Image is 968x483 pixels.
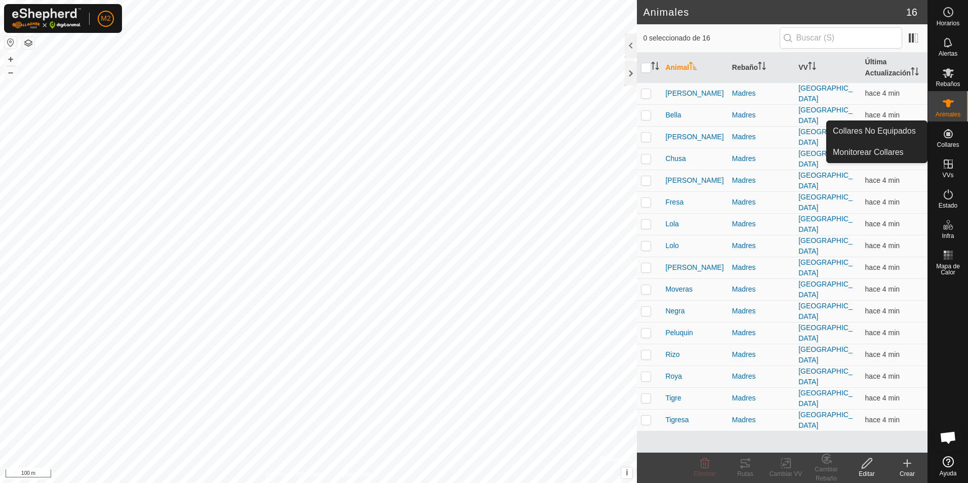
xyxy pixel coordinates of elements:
span: i [626,468,628,477]
a: [GEOGRAPHIC_DATA] [798,215,853,233]
a: [GEOGRAPHIC_DATA] [798,302,853,320]
span: Animales [936,111,960,117]
div: Madres [732,219,790,229]
span: 8 oct 2025, 12:25 [865,176,900,184]
a: [GEOGRAPHIC_DATA] [798,128,853,146]
div: Madres [732,153,790,164]
span: [PERSON_NAME] [665,175,723,186]
span: Negra [665,306,684,316]
span: Roya [665,371,682,382]
span: [PERSON_NAME] [665,262,723,273]
span: 8 oct 2025, 12:25 [865,372,900,380]
span: Bella [665,110,681,120]
div: Cambiar VV [765,469,806,478]
span: Alertas [939,51,957,57]
div: Madres [732,393,790,404]
a: [GEOGRAPHIC_DATA] [798,280,853,299]
p-sorticon: Activar para ordenar [689,63,697,71]
span: 16 [906,5,917,20]
div: Crear [887,469,927,478]
span: 8 oct 2025, 12:25 [865,263,900,271]
span: Peluquin [665,328,693,338]
button: + [5,53,17,65]
input: Buscar (S) [780,27,902,49]
a: [GEOGRAPHIC_DATA] [798,258,853,277]
a: [GEOGRAPHIC_DATA] [798,367,853,386]
img: Logo Gallagher [12,8,81,29]
span: 8 oct 2025, 12:25 [865,285,900,293]
div: Madres [732,175,790,186]
span: Collares [937,142,959,148]
a: Ayuda [928,452,968,480]
a: [GEOGRAPHIC_DATA] [798,324,853,342]
div: Rutas [725,469,765,478]
span: Infra [942,233,954,239]
a: [GEOGRAPHIC_DATA] [798,411,853,429]
div: Madres [732,88,790,99]
span: Fresa [665,197,683,208]
span: Tigre [665,393,681,404]
p-sorticon: Activar para ordenar [651,63,659,71]
span: 8 oct 2025, 12:25 [865,350,900,358]
div: Madres [732,262,790,273]
div: Editar [846,469,887,478]
span: Moveras [665,284,693,295]
span: [PERSON_NAME] [665,88,723,99]
button: – [5,66,17,78]
span: Ayuda [940,470,957,476]
span: 8 oct 2025, 12:25 [865,416,900,424]
span: 8 oct 2025, 12:25 [865,241,900,250]
span: 8 oct 2025, 12:25 [865,198,900,206]
a: [GEOGRAPHIC_DATA] [798,236,853,255]
th: Animal [661,53,728,83]
th: VV [794,53,861,83]
div: Madres [732,197,790,208]
a: Contáctenos [337,470,371,479]
span: Monitorear Collares [833,146,904,158]
span: 8 oct 2025, 12:25 [865,220,900,228]
a: Política de Privacidad [266,470,325,479]
span: Rizo [665,349,679,360]
span: Mapa de Calor [931,263,965,275]
span: 8 oct 2025, 12:25 [865,307,900,315]
span: Eliminar [694,470,715,477]
div: Madres [732,415,790,425]
span: Lola [665,219,678,229]
div: Madres [732,328,790,338]
span: Estado [939,203,957,209]
th: Última Actualización [861,53,927,83]
span: 0 seleccionado de 16 [643,33,779,44]
div: Madres [732,306,790,316]
a: [GEOGRAPHIC_DATA] [798,345,853,364]
a: [GEOGRAPHIC_DATA] [798,149,853,168]
button: i [621,467,632,478]
span: Collares No Equipados [833,125,916,137]
span: 8 oct 2025, 12:25 [865,89,900,97]
div: Madres [732,371,790,382]
div: Madres [732,284,790,295]
div: Chat abierto [933,422,963,453]
span: Chusa [665,153,685,164]
span: 8 oct 2025, 12:25 [865,111,900,119]
div: Madres [732,110,790,120]
div: Cambiar Rebaño [806,465,846,483]
span: M2 [101,13,110,24]
div: Madres [732,132,790,142]
a: Monitorear Collares [827,142,927,163]
p-sorticon: Activar para ordenar [911,69,919,77]
button: Restablecer Mapa [5,36,17,49]
p-sorticon: Activar para ordenar [758,63,766,71]
span: Rebaños [936,81,960,87]
h2: Animales [643,6,906,18]
p-sorticon: Activar para ordenar [808,63,816,71]
a: Collares No Equipados [827,121,927,141]
span: Horarios [937,20,959,26]
div: Madres [732,349,790,360]
span: Lolo [665,240,678,251]
th: Rebaño [728,53,794,83]
span: 8 oct 2025, 12:25 [865,394,900,402]
a: [GEOGRAPHIC_DATA] [798,106,853,125]
span: [PERSON_NAME] [665,132,723,142]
